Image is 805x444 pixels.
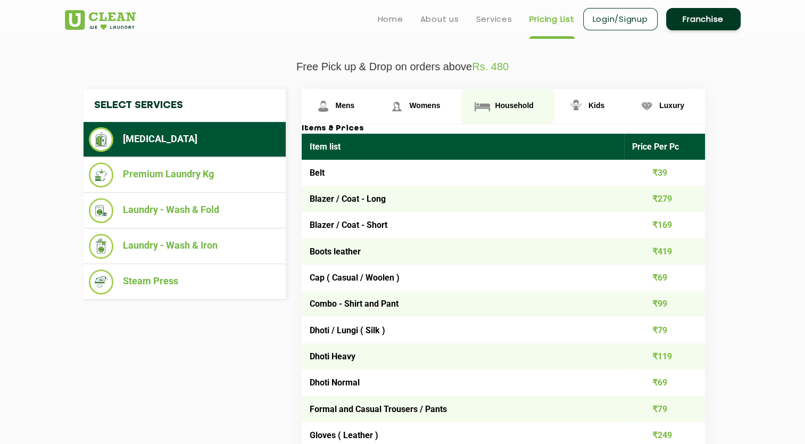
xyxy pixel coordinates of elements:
[89,162,280,187] li: Premium Laundry Kg
[302,239,625,265] td: Boots leather
[472,61,509,72] span: Rs. 480
[302,160,625,186] td: Belt
[314,97,333,116] img: Mens
[624,369,705,396] td: ₹69
[476,13,512,26] a: Services
[567,97,585,116] img: Kids
[624,212,705,238] td: ₹169
[378,13,403,26] a: Home
[302,343,625,369] td: Dhoti Heavy
[302,265,625,291] td: Cap ( Casual / Woolen )
[302,317,625,343] td: Dhoti / Lungi ( Silk )
[302,396,625,422] td: Formal and Casual Trousers / Pants
[409,101,440,110] span: Womens
[89,269,114,294] img: Steam Press
[65,10,136,30] img: UClean Laundry and Dry Cleaning
[89,198,280,223] li: Laundry - Wash & Fold
[89,198,114,223] img: Laundry - Wash & Fold
[89,234,114,259] img: Laundry - Wash & Iron
[588,101,604,110] span: Kids
[89,234,280,259] li: Laundry - Wash & Iron
[89,162,114,187] img: Premium Laundry Kg
[302,124,705,134] h3: Items & Prices
[302,186,625,212] td: Blazer / Coat - Long
[624,291,705,317] td: ₹99
[495,101,533,110] span: Household
[583,8,658,30] a: Login/Signup
[302,212,625,238] td: Blazer / Coat - Short
[624,265,705,291] td: ₹69
[473,97,492,116] img: Household
[65,61,741,73] p: Free Pick up & Drop on orders above
[89,127,114,152] img: Dry Cleaning
[624,160,705,186] td: ₹39
[624,186,705,212] td: ₹279
[420,13,459,26] a: About us
[89,269,280,294] li: Steam Press
[624,396,705,422] td: ₹79
[387,97,406,116] img: Womens
[666,8,741,30] a: Franchise
[624,134,705,160] th: Price Per Pc
[637,97,656,116] img: Luxury
[336,101,355,110] span: Mens
[302,291,625,317] td: Combo - Shirt and Pant
[624,239,705,265] td: ₹419
[529,13,575,26] a: Pricing List
[659,101,684,110] span: Luxury
[89,127,280,152] li: [MEDICAL_DATA]
[624,343,705,369] td: ₹119
[624,317,705,343] td: ₹79
[302,134,625,160] th: Item list
[84,89,286,122] h4: Select Services
[302,369,625,396] td: Dhoti Normal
